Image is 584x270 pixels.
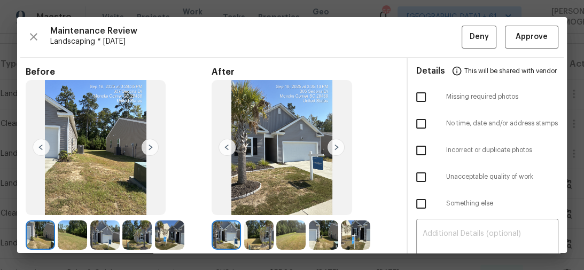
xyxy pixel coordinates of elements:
span: Incorrect or duplicate photos [446,146,559,155]
span: Something else [446,199,559,208]
img: right-chevron-button-url [328,139,345,156]
div: Unacceptable quality of work [408,164,567,190]
span: No time, date and/or address stamps [446,119,559,128]
div: Missing required photos [408,84,567,110]
img: left-chevron-button-url [219,139,236,156]
img: left-chevron-button-url [33,139,50,156]
div: No time, date and/or address stamps [408,110,567,137]
span: Deny [470,30,489,44]
span: After [212,67,398,77]
span: Details [416,58,445,84]
img: right-chevron-button-url [142,139,159,156]
span: Approve [516,30,548,44]
span: This will be shared with vendor [464,58,557,84]
span: Missing required photos [446,92,559,101]
div: Incorrect or duplicate photos [408,137,567,164]
div: Something else [408,190,567,217]
button: Deny [462,26,496,49]
span: Maintenance Review [50,26,462,36]
span: Before [26,67,212,77]
span: Landscaping * [DATE] [50,36,462,47]
button: Approve [505,26,558,49]
span: Unacceptable quality of work [446,172,559,181]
